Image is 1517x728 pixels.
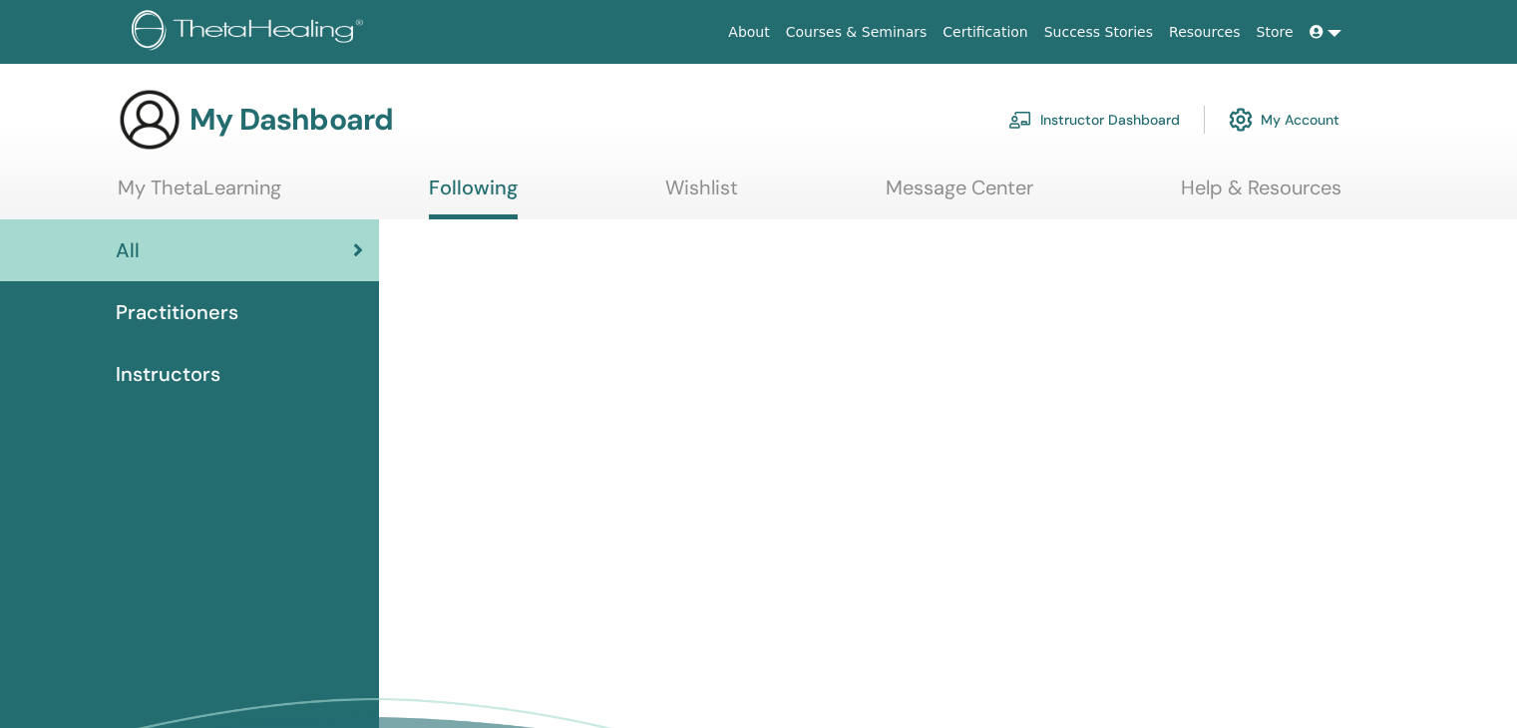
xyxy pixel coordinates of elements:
[1036,14,1161,51] a: Success Stories
[1249,14,1302,51] a: Store
[118,88,182,152] img: generic-user-icon.jpg
[886,176,1033,214] a: Message Center
[116,359,220,389] span: Instructors
[116,235,140,265] span: All
[778,14,936,51] a: Courses & Seminars
[720,14,777,51] a: About
[118,176,281,214] a: My ThetaLearning
[935,14,1035,51] a: Certification
[1181,176,1341,214] a: Help & Resources
[1229,103,1253,137] img: cog.svg
[132,10,370,55] img: logo.png
[429,176,518,219] a: Following
[1008,98,1180,142] a: Instructor Dashboard
[1161,14,1249,51] a: Resources
[190,102,393,138] h3: My Dashboard
[116,297,238,327] span: Practitioners
[1229,98,1339,142] a: My Account
[1008,111,1032,129] img: chalkboard-teacher.svg
[665,176,738,214] a: Wishlist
